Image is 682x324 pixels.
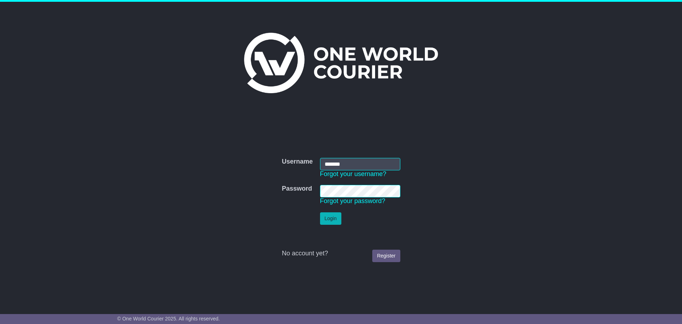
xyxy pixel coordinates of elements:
a: Register [372,250,400,262]
a: Forgot your password? [320,197,385,205]
img: One World [244,33,438,93]
label: Password [282,185,312,193]
span: © One World Courier 2025. All rights reserved. [117,316,220,322]
div: No account yet? [282,250,400,257]
label: Username [282,158,313,166]
a: Forgot your username? [320,170,386,177]
button: Login [320,212,341,225]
